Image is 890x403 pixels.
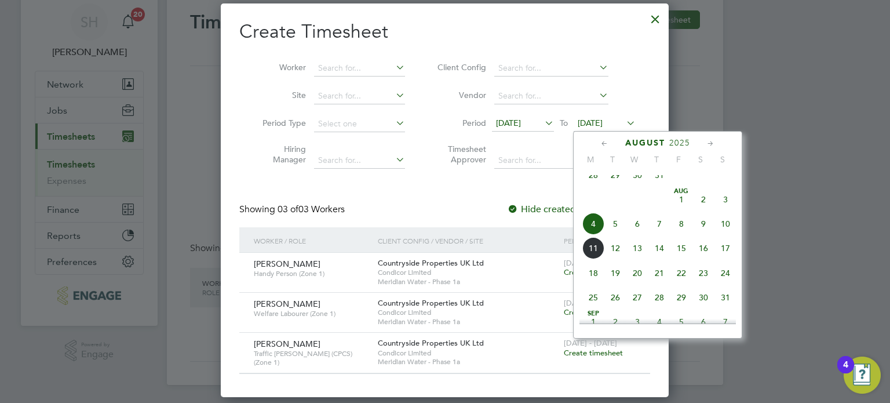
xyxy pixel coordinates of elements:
span: 24 [714,262,736,284]
span: W [623,154,645,165]
div: Showing [239,204,347,216]
span: 11 [582,237,604,259]
span: [DATE] [496,118,521,128]
span: 5 [670,311,692,333]
input: Search for... [314,153,405,169]
span: M [579,154,601,165]
label: Client Config [434,62,486,72]
span: 3 [626,311,648,333]
span: Create timesheet [564,267,623,277]
span: S [712,154,734,165]
span: [DATE] - [DATE] [564,338,617,348]
span: 8 [670,213,692,235]
input: Select one [314,116,405,132]
span: Traffic [PERSON_NAME] (CPCS) (Zone 1) [254,349,369,367]
span: Create timesheet [564,348,623,358]
span: 20 [626,262,648,284]
span: Condicor Limited [378,348,558,358]
span: F [667,154,690,165]
span: 9 [692,213,714,235]
span: Welfare Labourer (Zone 1) [254,309,369,318]
label: Period [434,118,486,128]
span: Condicor Limited [378,308,558,317]
span: 17 [714,237,736,259]
label: Site [254,90,306,100]
span: 28 [582,164,604,186]
span: Countryside Properties UK Ltd [378,258,484,268]
span: August [625,138,665,148]
input: Search for... [494,88,608,104]
span: Countryside Properties UK Ltd [378,338,484,348]
span: 30 [692,286,714,308]
div: Worker / Role [251,227,375,254]
span: T [601,154,623,165]
span: Meridian Water - Phase 1a [378,317,558,326]
div: Client Config / Vendor / Site [375,227,561,254]
label: Timesheet Approver [434,144,486,165]
span: 2025 [669,138,690,148]
span: Handy Person (Zone 1) [254,269,369,278]
span: [DATE] [578,118,603,128]
span: 4 [582,213,604,235]
span: [DATE] - [DATE] [564,258,617,268]
span: 26 [604,286,626,308]
span: [PERSON_NAME] [254,259,320,269]
span: 23 [692,262,714,284]
span: [DATE] - [DATE] [564,298,617,308]
span: [PERSON_NAME] [254,339,320,349]
span: [PERSON_NAME] [254,299,320,309]
span: 03 Workers [278,204,345,215]
span: 30 [626,164,648,186]
span: 10 [714,213,736,235]
span: Meridian Water - Phase 1a [378,277,558,286]
span: 16 [692,237,714,259]
button: Open Resource Center, 4 new notifications [844,357,881,394]
span: Create timesheet [564,307,623,317]
span: 2 [604,311,626,333]
span: 21 [648,262,670,284]
span: 03 of [278,204,298,215]
span: 2 [692,188,714,210]
label: Worker [254,62,306,72]
span: 4 [648,311,670,333]
label: Period Type [254,118,306,128]
div: 4 [843,365,848,380]
span: 31 [714,286,736,308]
span: 1 [582,311,604,333]
span: To [556,115,571,130]
span: 7 [714,311,736,333]
span: 5 [604,213,626,235]
span: 29 [604,164,626,186]
span: Aug [670,188,692,194]
span: 14 [648,237,670,259]
span: 12 [604,237,626,259]
span: 27 [626,286,648,308]
span: 18 [582,262,604,284]
span: 28 [648,286,670,308]
span: Meridian Water - Phase 1a [378,357,558,366]
span: Countryside Properties UK Ltd [378,298,484,308]
span: 22 [670,262,692,284]
span: Sep [582,311,604,317]
span: 1 [670,188,692,210]
label: Vendor [434,90,486,100]
span: 6 [626,213,648,235]
span: 29 [670,286,692,308]
input: Search for... [314,60,405,77]
span: 3 [714,188,736,210]
span: Condicor Limited [378,268,558,277]
span: 15 [670,237,692,259]
input: Search for... [494,153,608,169]
span: 13 [626,237,648,259]
div: Period [561,227,639,254]
input: Search for... [314,88,405,104]
span: 7 [648,213,670,235]
span: 25 [582,286,604,308]
input: Search for... [494,60,608,77]
span: 19 [604,262,626,284]
h2: Create Timesheet [239,20,650,44]
span: 6 [692,311,714,333]
label: Hide created timesheets [507,204,625,215]
label: Hiring Manager [254,144,306,165]
span: T [645,154,667,165]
